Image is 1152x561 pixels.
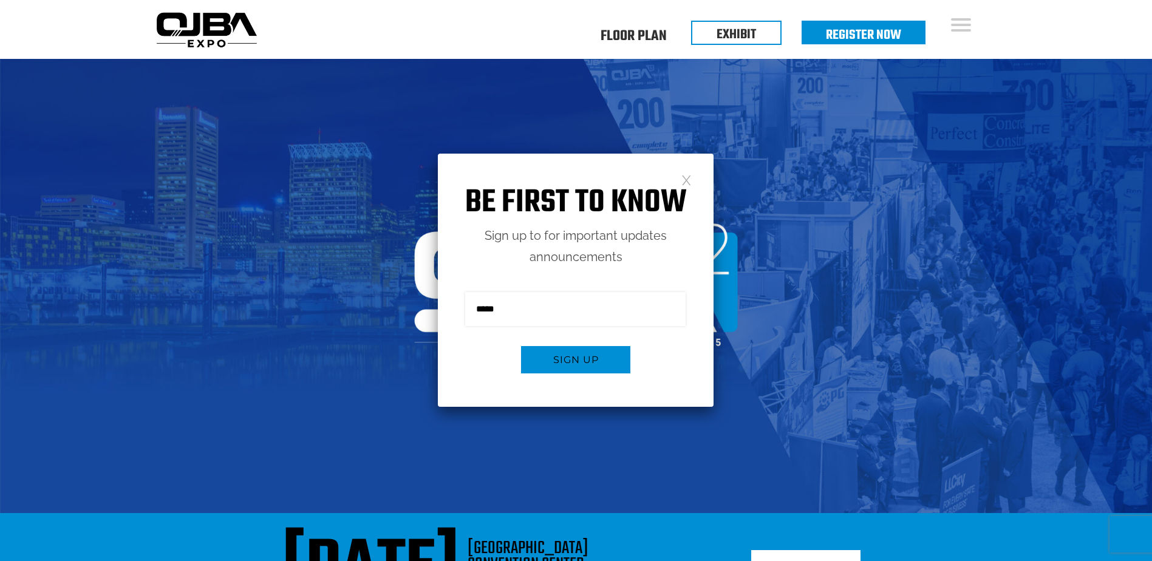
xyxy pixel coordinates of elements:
p: Sign up to for important updates announcements [438,225,714,268]
a: Register Now [826,25,901,46]
h1: Be first to know [438,184,714,222]
a: EXHIBIT [717,24,756,45]
a: Close [681,174,692,185]
button: Sign up [521,346,630,373]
